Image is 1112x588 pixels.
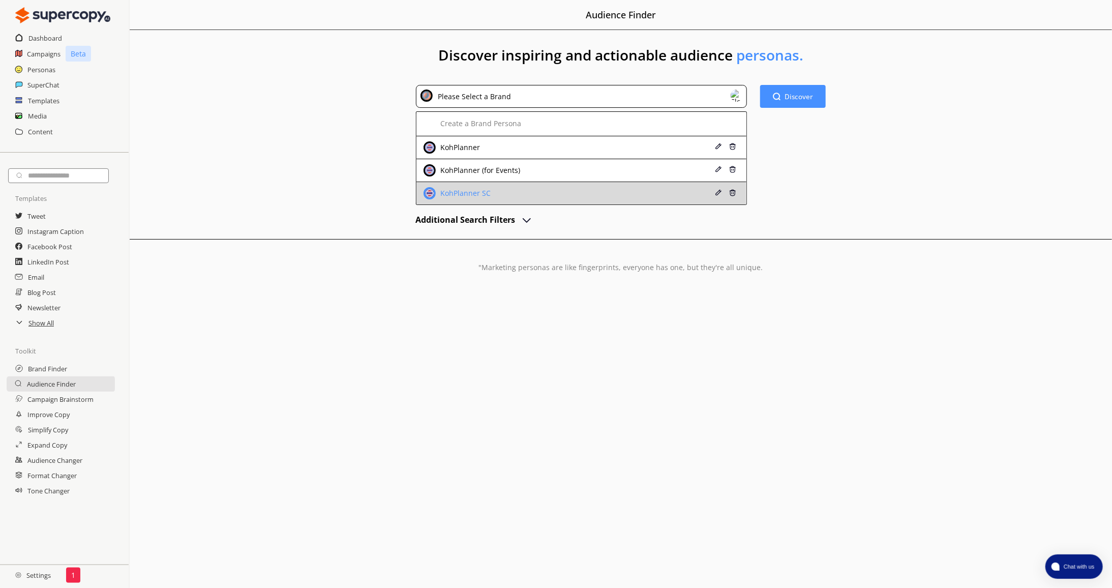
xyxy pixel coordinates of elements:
a: Simplify Copy [28,422,68,437]
div: KohPlanner (for Events) [438,166,520,174]
a: Facebook Post [27,239,72,254]
div: KohPlanner [438,143,480,152]
img: Close [715,189,722,196]
a: Campaign Brainstorm [27,392,94,407]
h2: Additional Search Filters [416,212,516,227]
img: Close [424,141,436,154]
div: KohPlanner SC [438,189,491,197]
a: Improve Copy [27,407,70,422]
button: Discover [760,85,826,108]
a: Tone Changer [27,483,70,498]
img: Close [729,166,736,173]
a: Dashboard [28,31,62,46]
a: Templates [28,93,59,108]
a: Email [28,270,44,285]
a: SuperChat [27,77,59,93]
img: Close [424,164,436,177]
a: Content [28,124,53,139]
button: advanced-inputs [416,212,533,227]
a: Blog Post [27,285,56,300]
a: Audience Changer [27,453,82,468]
img: Close [424,187,436,199]
h2: Audience Finder [586,5,656,24]
span: Chat with us [1060,563,1097,571]
b: Discover [785,92,814,101]
img: Close [715,166,722,173]
div: Create a Brand Persona [438,120,521,128]
p: Beta [66,46,91,62]
p: "Marketing personas are like fingerprints, everyone has one, but they're all unique. [479,263,763,272]
a: Show All [28,315,54,331]
span: personas. [736,45,803,65]
div: Please Select a Brand [435,90,512,103]
a: Media [28,108,47,124]
img: Close [715,143,722,150]
p: 1 [71,571,75,579]
a: Expand Copy [27,437,67,453]
a: Newsletter [27,300,61,315]
img: Close [15,5,110,25]
a: Format Changer [27,468,77,483]
a: Campaigns [27,46,61,62]
a: Personas [27,62,55,77]
a: Tweet [27,209,46,224]
img: Close [729,143,736,150]
a: Brand Finder [28,361,67,376]
img: Close [730,90,742,102]
img: Close [15,572,21,578]
a: Audience Finder [27,376,76,392]
img: Open [521,214,533,226]
button: atlas-launcher [1045,554,1103,579]
img: Close [420,90,433,102]
a: LinkedIn Post [27,254,69,270]
img: Close [729,189,736,196]
h1: Discover inspiring and actionable audience [130,30,1112,85]
a: Instagram Caption [27,224,84,239]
